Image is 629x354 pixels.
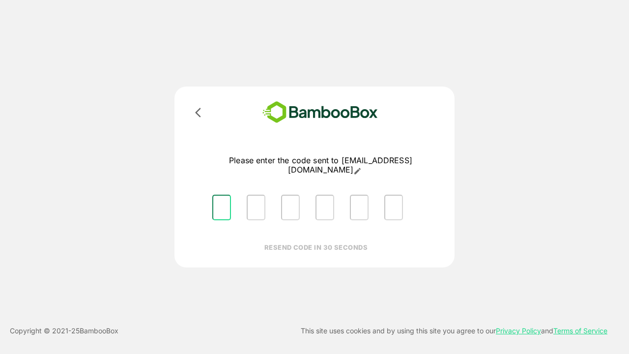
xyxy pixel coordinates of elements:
a: Terms of Service [553,326,607,335]
p: Please enter the code sent to [EMAIL_ADDRESS][DOMAIN_NAME] [204,156,437,175]
input: Please enter OTP character 3 [281,195,300,220]
a: Privacy Policy [496,326,541,335]
input: Please enter OTP character 2 [247,195,265,220]
p: Copyright © 2021- 25 BambooBox [10,325,118,337]
input: Please enter OTP character 4 [315,195,334,220]
input: Please enter OTP character 1 [212,195,231,220]
input: Please enter OTP character 5 [350,195,369,220]
p: This site uses cookies and by using this site you agree to our and [301,325,607,337]
input: Please enter OTP character 6 [384,195,403,220]
img: bamboobox [248,98,392,126]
